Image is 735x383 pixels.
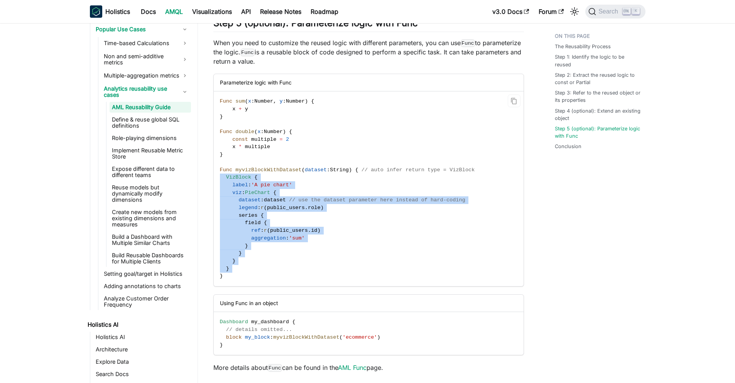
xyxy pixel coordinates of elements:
[273,98,276,104] span: ,
[461,39,475,47] code: Func
[327,167,330,173] span: :
[238,250,242,256] span: }
[355,167,358,173] span: {
[585,5,645,19] button: Search (Ctrl+K)
[254,98,273,104] span: Number
[254,174,257,180] span: {
[101,51,191,68] a: Non and semi-additive metrics
[286,235,289,241] span: :
[226,327,292,332] span: // details omitted...
[261,197,264,203] span: :
[188,5,237,18] a: Visualizations
[596,8,623,15] span: Search
[257,129,260,135] span: x
[251,98,254,104] span: :
[308,228,311,233] span: .
[245,334,270,340] span: my_block
[292,319,295,325] span: {
[232,144,235,150] span: x
[110,182,191,205] a: Reuse models but dynamically modify dimensions
[110,164,191,181] a: Expose different data to different teams
[555,53,641,68] a: Step 1: Identify the logic to be reused
[321,205,324,211] span: )
[302,167,305,173] span: (
[286,137,289,142] span: 2
[261,129,264,135] span: :
[283,98,286,104] span: :
[101,268,191,279] a: Setting goal/target in Holistics
[238,213,257,218] span: series
[308,205,321,211] span: role
[289,129,292,135] span: {
[534,5,568,18] a: Forum
[280,137,283,142] span: =
[240,49,255,56] code: Func
[289,197,465,203] span: // use the dataset parameter here instead of hard-coding
[377,334,380,340] span: )
[488,5,534,18] a: v3.0 Docs
[213,17,524,32] h2: Step 5 (optional): Parameterize logic with Func
[248,98,251,104] span: x
[264,228,267,233] span: r
[226,266,229,272] span: }
[245,106,248,112] span: y
[349,167,352,173] span: )
[136,5,161,18] a: Docs
[555,71,641,86] a: Step 2: Extract the reused logic to const or Partial
[110,114,191,131] a: Define & reuse global SQL definitions
[232,137,248,142] span: const
[101,37,191,49] a: Time-based Calculations
[245,190,270,196] span: PieChart
[232,258,235,264] span: }
[214,74,524,91] div: Parameterize logic with Func
[82,23,198,383] nav: Docs sidebar
[238,197,260,203] span: dataset
[220,319,248,325] span: Dashboard
[343,334,377,340] span: 'ecommerce'
[220,342,223,348] span: }
[232,182,248,188] span: label
[220,114,223,120] span: }
[273,190,276,196] span: {
[555,143,581,150] a: Conclusion
[270,334,273,340] span: :
[85,319,191,330] a: Holistics AI
[101,83,191,100] a: Analytics reusability use cases
[110,102,191,113] a: AML Reusability Guide
[261,213,264,218] span: {
[93,369,191,380] a: Search Docs
[305,167,327,173] span: dataset
[110,250,191,267] a: Build Reusable Dashboards for Multiple Clients
[264,129,283,135] span: Number
[242,190,245,196] span: :
[90,5,130,18] a: HolisticsHolistics
[555,89,641,104] a: Step 3: Refer to the reused object or its properties
[238,205,257,211] span: legend
[110,145,191,162] a: Implement Reusable Metric Store
[555,125,641,140] a: Step 5 (optional): Parameterize logic with Func
[220,129,233,135] span: Func
[267,228,270,233] span: (
[161,5,188,18] a: AMQL
[220,152,223,157] span: }
[110,207,191,230] a: Create new models from existing dimensions and measures
[232,190,242,196] span: viz
[255,5,306,18] a: Release Notes
[251,182,292,188] span: 'A pie chart'
[317,228,320,233] span: )
[330,167,349,173] span: String
[632,8,640,15] kbd: K
[245,243,248,249] span: }
[93,332,191,343] a: Holistics AI
[289,235,305,241] span: 'sum'
[101,69,191,82] a: Multiple-aggregation metrics
[220,98,233,104] span: Func
[110,231,191,248] a: Build a Dashboard with Multiple Similar Charts
[305,98,308,104] span: )
[220,167,233,173] span: Func
[235,98,245,104] span: sum
[286,98,305,104] span: Number
[311,98,314,104] span: {
[311,228,317,233] span: id
[248,182,251,188] span: :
